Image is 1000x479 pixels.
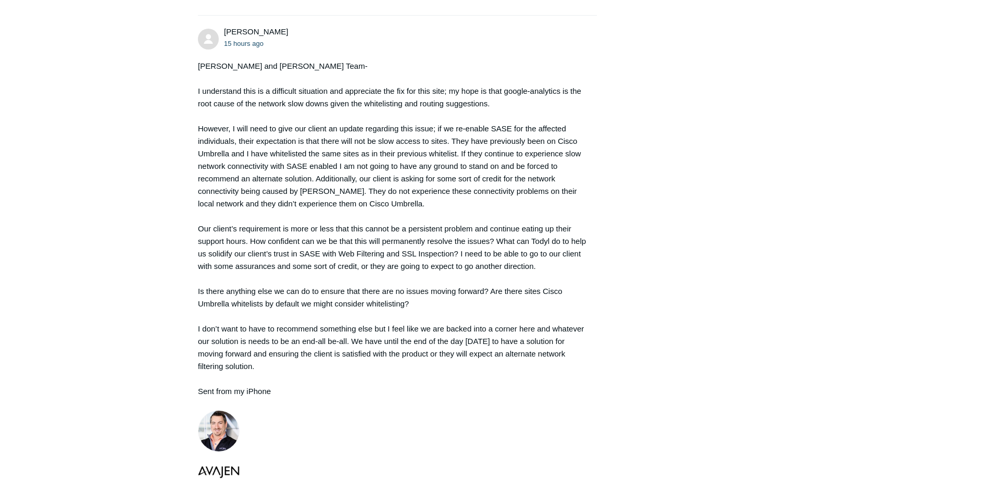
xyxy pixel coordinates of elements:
img: AVAJEN [198,466,240,478]
time: 08/14/2025, 19:59 [224,40,264,47]
div: I understand this is a difficult situation and appreciate the fix for this site; my hope is that ... [198,85,586,110]
a: Corbin Madix [198,445,240,453]
span: Corbin Madix [224,27,288,36]
img: Corbin Madix [198,410,240,452]
div: Is there anything else we can do to ensure that there are no issues moving forward? Are there sit... [198,285,586,310]
div: Our client’s requirement is more or less that this cannot be a persistent problem and continue ea... [198,223,586,273]
div: [PERSON_NAME] and [PERSON_NAME] Team- [198,60,586,72]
